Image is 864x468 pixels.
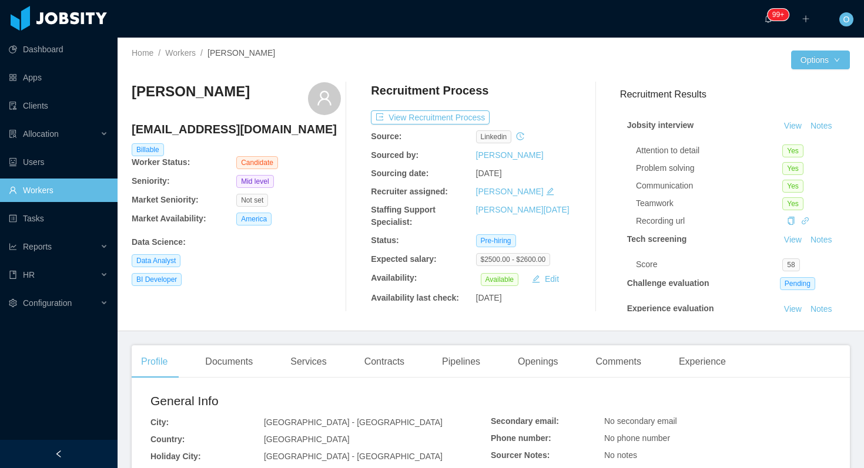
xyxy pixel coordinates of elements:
[23,129,59,139] span: Allocation
[782,162,803,175] span: Yes
[9,66,108,89] a: icon: appstoreApps
[236,156,278,169] span: Candidate
[787,215,795,227] div: Copy
[604,450,637,460] span: No notes
[476,130,512,143] span: linkedin
[281,345,336,378] div: Services
[476,150,544,160] a: [PERSON_NAME]
[782,197,803,210] span: Yes
[9,38,108,61] a: icon: pie-chartDashboard
[636,258,782,271] div: Score
[780,235,806,244] a: View
[371,82,488,99] h4: Recruitment Process
[604,416,677,426] span: No secondary email
[355,345,414,378] div: Contracts
[843,12,850,26] span: O
[801,216,809,225] a: icon: link
[371,273,417,282] b: Availability:
[636,162,782,174] div: Problem solving
[806,119,837,133] button: Notes
[780,121,806,130] a: View
[371,293,459,302] b: Availability last check:
[132,48,153,58] a: Home
[132,121,341,137] h4: [EMAIL_ADDRESS][DOMAIN_NAME]
[516,132,524,140] i: icon: history
[132,345,177,378] div: Profile
[132,254,180,267] span: Data Analyst
[9,299,17,307] i: icon: setting
[371,205,436,227] b: Staffing Support Specialist:
[476,293,502,302] span: [DATE]
[782,180,803,193] span: Yes
[604,433,670,443] span: No phone number
[371,235,398,245] b: Status:
[433,345,490,378] div: Pipelines
[371,132,401,141] b: Source:
[371,169,428,178] b: Sourcing date:
[371,150,418,160] b: Sourced by:
[806,302,837,317] button: Notes
[802,15,810,23] i: icon: plus
[508,345,568,378] div: Openings
[587,345,651,378] div: Comments
[150,435,185,444] b: Country:
[627,304,714,313] strong: Experience evaluation
[207,48,275,58] span: [PERSON_NAME]
[9,130,17,138] i: icon: solution
[236,175,273,188] span: Mid level
[23,242,52,251] span: Reports
[476,205,570,214] a: [PERSON_NAME][DATE]
[132,195,199,204] b: Market Seniority:
[636,197,782,210] div: Teamwork
[132,214,206,223] b: Market Availability:
[158,48,160,58] span: /
[491,416,559,426] b: Secondary email:
[636,215,782,227] div: Recording url
[806,233,837,247] button: Notes
[9,179,108,202] a: icon: userWorkers
[9,207,108,230] a: icon: profileTasks
[9,243,17,251] i: icon: line-chart
[782,258,799,271] span: 58
[132,237,186,247] b: Data Science :
[9,150,108,174] a: icon: robotUsers
[476,253,551,266] span: $2500.00 - $2600.00
[200,48,203,58] span: /
[782,144,803,157] span: Yes
[527,272,564,286] button: icon: editEdit
[764,15,772,23] i: icon: bell
[791,50,850,69] button: Optionsicon: down
[316,90,333,106] i: icon: user
[264,435,350,444] span: [GEOGRAPHIC_DATA]
[371,254,436,264] b: Expected salary:
[636,144,782,157] div: Attention to detail
[371,110,490,124] button: icon: exportView Recruitment Process
[669,345,735,378] div: Experience
[491,433,551,443] b: Phone number:
[264,452,443,461] span: [GEOGRAPHIC_DATA] - [GEOGRAPHIC_DATA]
[780,277,815,290] span: Pending
[23,298,72,308] span: Configuration
[476,169,502,178] span: [DATE]
[620,87,850,102] h3: Recruitment Results
[371,113,490,122] a: icon: exportView Recruitment Process
[23,270,35,280] span: HR
[132,157,190,167] b: Worker Status:
[801,217,809,225] i: icon: link
[627,278,709,288] strong: Challenge evaluation
[264,418,443,427] span: [GEOGRAPHIC_DATA] - [GEOGRAPHIC_DATA]
[132,273,182,286] span: BI Developer
[132,82,250,101] h3: [PERSON_NAME]
[132,143,164,156] span: Billable
[132,176,170,186] b: Seniority:
[150,452,201,461] b: Holiday City:
[150,418,169,427] b: City:
[787,217,795,225] i: icon: copy
[9,271,17,279] i: icon: book
[371,187,448,196] b: Recruiter assigned:
[546,187,554,196] i: icon: edit
[476,234,516,247] span: Pre-hiring
[768,9,789,21] sup: 1637
[627,120,694,130] strong: Jobsity interview
[780,304,806,314] a: View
